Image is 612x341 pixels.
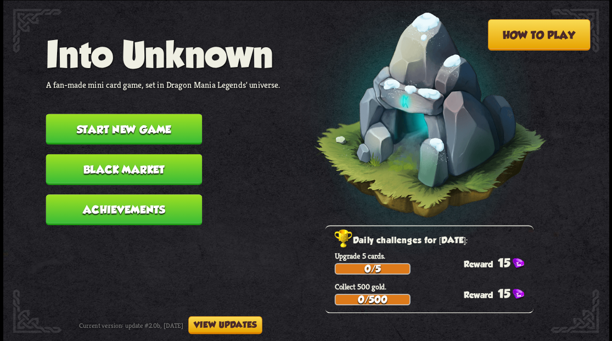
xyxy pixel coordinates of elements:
[334,250,533,260] p: Upgrade 5 cards.
[46,194,202,225] button: Achievements
[334,281,533,291] p: Collect 500 gold.
[464,286,534,300] div: 15
[188,316,262,334] button: View updates
[46,33,280,74] h1: Into Unknown
[464,255,534,269] div: 15
[335,264,409,273] div: 0/5
[335,294,409,304] div: 0/500
[487,19,590,51] button: How to play
[334,233,533,248] h2: Daily challenges for [DATE]:
[79,316,262,334] div: Current version: update #2.0b, [DATE]
[46,114,202,144] button: Start new game
[46,154,202,185] button: Black Market
[334,229,352,248] img: Golden_Trophy_Icon.png
[46,79,280,90] p: A fan-made mini card game, set in Dragon Mania Legends' universe.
